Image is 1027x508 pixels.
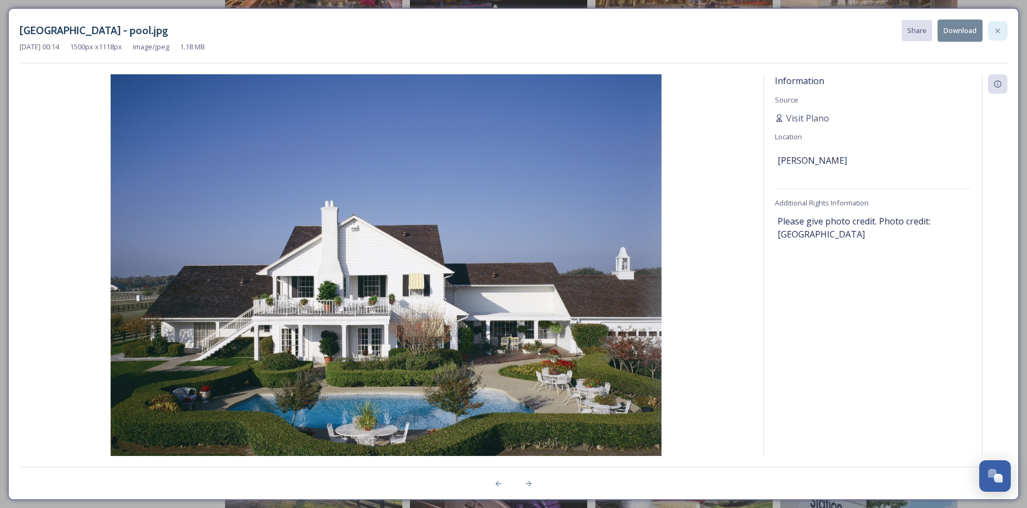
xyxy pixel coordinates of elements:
[938,20,983,42] button: Download
[20,42,59,52] span: [DATE] 00:14
[778,215,968,241] span: Please give photo credit. Photo credit: [GEOGRAPHIC_DATA]
[775,75,824,87] span: Information
[775,132,802,142] span: Location
[20,74,753,485] img: 609746.jpg
[20,23,168,38] h3: [GEOGRAPHIC_DATA] - pool.jpg
[979,460,1011,492] button: Open Chat
[786,112,829,125] span: Visit Plano
[778,154,847,167] span: [PERSON_NAME]
[902,20,932,41] button: Share
[180,42,205,52] span: 1.18 MB
[70,42,122,52] span: 1500 px x 1118 px
[133,42,169,52] span: image/jpeg
[775,198,869,208] span: Additional Rights Information
[775,95,798,105] span: Source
